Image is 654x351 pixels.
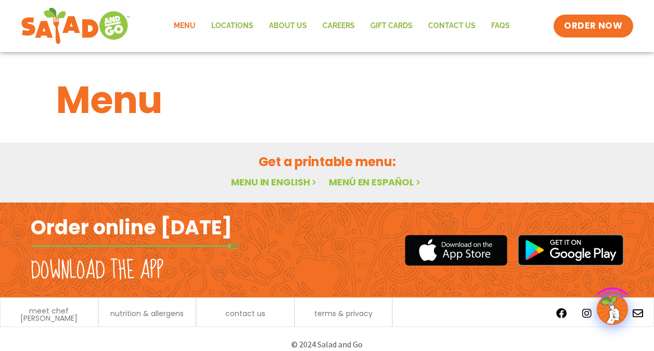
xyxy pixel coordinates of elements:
[261,14,315,38] a: About Us
[314,310,373,317] a: terms & privacy
[166,14,203,38] a: Menu
[110,310,184,317] a: nutrition & allergens
[166,14,518,38] nav: Menu
[518,234,624,266] img: google_play
[554,15,633,37] a: ORDER NOW
[21,5,131,47] img: new-SAG-logo-768×292
[420,14,483,38] a: Contact Us
[6,307,93,322] a: meet chef [PERSON_NAME]
[315,14,363,38] a: Careers
[231,176,318,189] a: Menu in English
[405,233,507,267] img: appstore
[56,153,598,171] h2: Get a printable menu:
[564,20,622,32] span: ORDER NOW
[31,256,163,285] h2: Download the app
[56,72,598,128] h1: Menu
[203,14,261,38] a: Locations
[363,14,420,38] a: GIFT CARDS
[31,215,232,240] h2: Order online [DATE]
[31,243,239,249] img: fork
[329,176,422,189] a: Menú en español
[225,310,265,317] a: contact us
[483,14,518,38] a: FAQs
